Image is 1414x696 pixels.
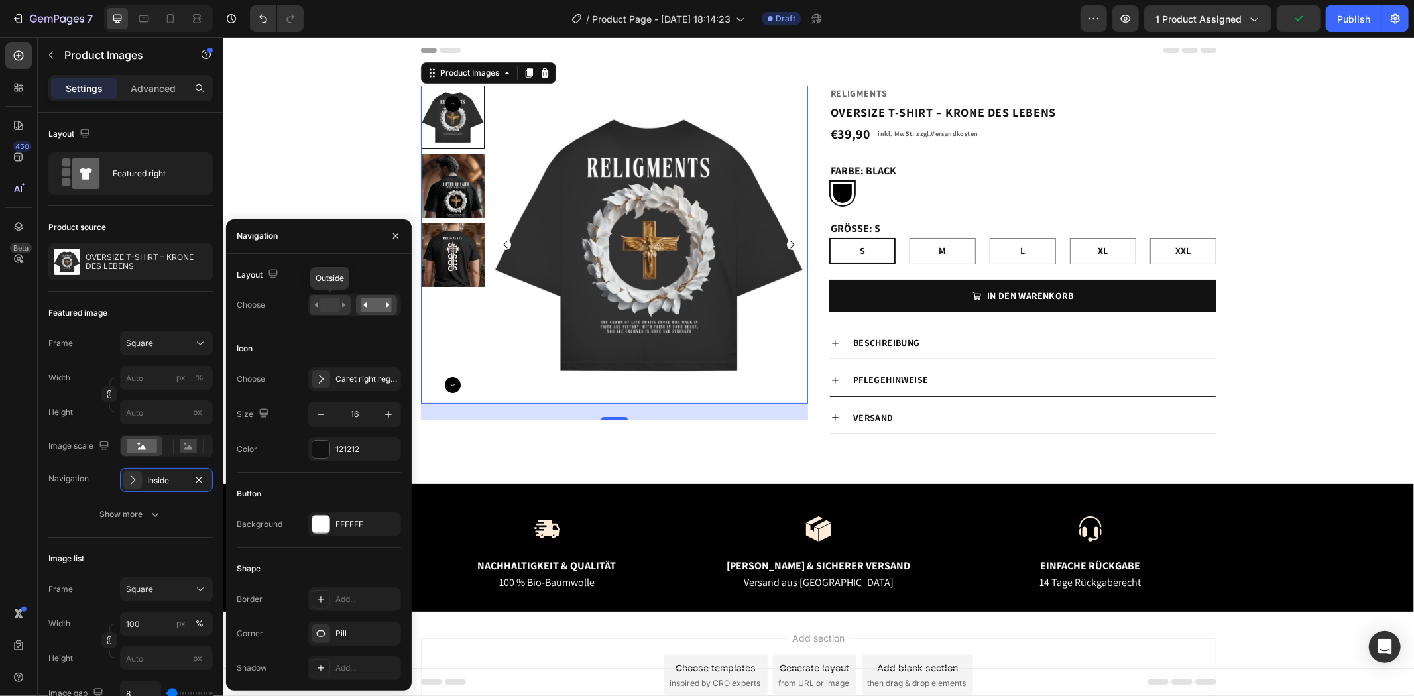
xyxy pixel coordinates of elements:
div: px [176,372,186,384]
div: Generate layout [557,624,626,638]
div: Beta [10,243,32,253]
button: IN DEN WARENKORB [606,243,993,275]
div: Background [237,518,282,530]
button: % [173,370,189,386]
input: px% [120,612,213,636]
button: px [192,370,207,386]
div: Inside [147,475,186,487]
div: Border [237,593,263,605]
p: inkl. MwSt. zzgl. [655,93,755,100]
p: Nachhaltigkeit & Qualität [199,522,448,536]
div: Layout [48,125,93,143]
span: XXL [952,207,968,219]
a: Versandkosten [707,92,754,101]
div: Choose templates [453,624,533,638]
button: Carousel Next Arrow [221,340,237,356]
button: Carousel Back Arrow [221,59,237,75]
div: Image scale [48,437,112,455]
span: px [193,653,202,663]
div: IN DEN WARENKORB [764,251,850,267]
div: Product source [48,221,106,233]
p: 7 [87,11,93,27]
span: / [586,12,589,26]
p: 100 % Bio-Baumwolle [199,539,448,553]
button: Square [120,331,213,355]
span: M [715,207,723,219]
div: Product Images [214,30,278,42]
button: Carousel Back Arrow [277,202,288,213]
label: Frame [48,583,73,595]
input: px [120,646,213,670]
span: XL [874,207,885,219]
p: 14 Tage Rückgaberecht [742,539,992,553]
p: Versand aus [GEOGRAPHIC_DATA] [471,539,720,553]
label: Width [48,372,70,384]
p: Einfache Rückgabe [742,522,992,536]
legend: Größe: S [606,182,658,201]
p: vERSAND [630,373,670,389]
div: Pill [335,628,398,640]
h2: OVERSIZE T-SHIRT – KRONE DES LEBENS [606,65,993,86]
div: Choose [237,373,265,385]
div: Icon [237,343,253,355]
div: Size [237,405,272,423]
div: Layout [237,266,281,284]
div: Featured right [113,158,194,189]
div: Button [237,488,261,500]
div: Shadow [237,662,267,674]
input: px [120,400,213,424]
p: Advanced [131,82,176,95]
span: S [636,207,642,219]
div: Publish [1337,12,1370,26]
div: Color [237,443,257,455]
div: Open Intercom Messenger [1369,631,1401,663]
p: Settings [66,82,103,95]
div: FFFFFF [335,518,398,530]
div: Navigation [48,473,89,485]
iframe: Design area [223,37,1414,696]
p: Pflegehinweise [630,335,705,351]
div: Featured image [48,307,107,319]
span: Square [126,583,153,595]
span: Square [126,337,153,349]
div: Navigation [237,230,278,242]
p: Product Images [64,47,177,63]
img: gempages_585241356180390717-2ebdbf09-92b8-45aa-878f-1e89a73fdf25.svg [310,479,337,505]
div: 450 [13,141,32,152]
p: OVERSIZE T-SHIRT – KRONE DES LEBENS [86,253,207,271]
span: 1 product assigned [1155,12,1242,26]
p: [PERSON_NAME] & sicherer Versand [471,522,720,536]
img: gempages_585241356180390717-2645f2a2-9650-4946-8b39-8a5a470cf5aa.svg [582,479,609,505]
span: Product Page - [DATE] 18:14:23 [592,12,731,26]
button: Carousel Next Arrow [563,202,574,213]
label: Height [48,406,73,418]
button: 1 product assigned [1144,5,1271,32]
h2: Religments [606,48,993,65]
div: % [196,372,204,384]
img: product feature img [54,249,80,275]
div: Shape [237,563,261,575]
legend: Farbe: Black [606,125,674,143]
label: Frame [48,337,73,349]
div: 121212 [335,443,398,455]
div: % [196,618,204,630]
div: Add... [335,593,398,605]
button: Show more [48,502,213,526]
button: % [173,616,189,632]
div: Image list [48,553,84,565]
div: px [176,618,186,630]
div: Corner [237,628,263,640]
img: gempages_585241356180390717-edb7597a-a7f9-4550-bb5c-a19bad1f4bb8.svg [854,479,880,505]
span: Add section [564,594,627,608]
span: Draft [776,13,795,25]
label: Height [48,652,73,664]
button: 7 [5,5,99,32]
label: Width [48,618,70,630]
div: Add blank section [654,624,735,638]
input: px% [120,366,213,390]
span: px [193,407,202,417]
button: px [192,616,207,632]
div: Caret right regular [335,373,398,385]
div: €39,90 [606,86,648,108]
